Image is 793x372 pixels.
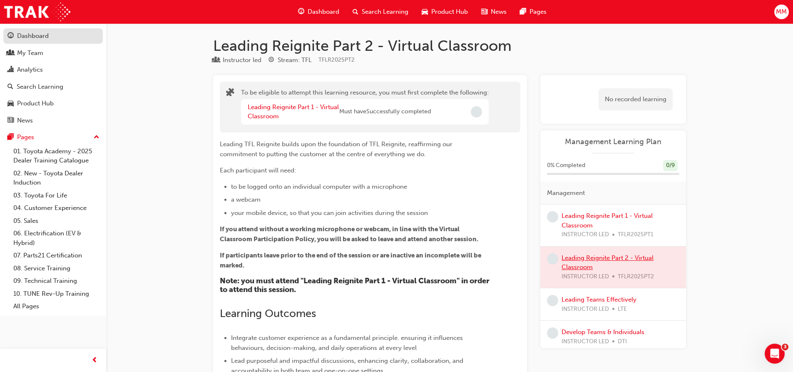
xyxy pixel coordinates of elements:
[241,88,489,126] div: To be eligible to attempt this learning resource, you must first complete the following:
[318,56,355,63] span: Learning resource code
[431,7,468,17] span: Product Hub
[248,103,339,120] a: Leading Reignite Part 1 - Virtual Classroom
[10,189,103,202] a: 03. Toyota For Life
[547,188,585,198] span: Management
[10,262,103,275] a: 08. Service Training
[774,5,789,19] button: MM
[562,337,609,347] span: INSTRUCTOR LED
[17,132,34,142] div: Pages
[422,7,428,17] span: car-icon
[231,209,428,217] span: your mobile device, so that you can join activities during the session
[231,196,261,203] span: a webcam
[529,7,547,17] span: Pages
[268,55,312,65] div: Stream
[562,296,636,303] a: Leading Teams Effectively
[618,337,627,347] span: DTI
[547,327,558,339] span: learningRecordVerb_NONE-icon
[7,100,14,107] span: car-icon
[220,276,491,295] span: Note: you must attend "Leading Reignite Part 1 - Virtual Classroom" in order to attend this session.
[17,31,49,41] div: Dashboard
[513,3,553,20] a: pages-iconPages
[10,145,103,167] a: 01. Toyota Academy - 2025 Dealer Training Catalogue
[415,3,475,20] a: car-iconProduct Hub
[17,65,43,75] div: Analytics
[491,7,507,17] span: News
[220,167,296,174] span: Each participant will need:
[7,117,14,125] span: news-icon
[3,45,103,61] a: My Team
[547,211,558,222] span: learningRecordVerb_NONE-icon
[3,79,103,95] a: Search Learning
[3,62,103,77] a: Analytics
[7,83,13,91] span: search-icon
[17,82,63,92] div: Search Learning
[3,130,103,145] button: Pages
[339,107,431,117] span: Must have Successfully completed
[547,161,585,170] span: 0 % Completed
[475,3,513,20] a: news-iconNews
[7,134,14,141] span: pages-icon
[3,27,103,130] button: DashboardMy TeamAnalyticsSearch LearningProduct HubNews
[291,3,346,20] a: guage-iconDashboard
[17,99,54,108] div: Product Hub
[3,28,103,44] a: Dashboard
[782,344,788,350] span: 3
[268,57,274,64] span: target-icon
[10,202,103,215] a: 04. Customer Experience
[547,137,679,147] a: Management Learning Plan
[213,37,686,55] h1: Leading Reignite Part 2 - Virtual Classroom
[663,160,678,171] div: 0 / 9
[562,328,644,336] a: Develop Teams & Individuals
[298,7,304,17] span: guage-icon
[10,287,103,300] a: 10. TUNE Rev-Up Training
[346,3,415,20] a: search-iconSearch Learning
[220,140,454,158] span: Leading TFL Reignite builds upon the foundation of TFL Reignite, reaffirming our commitment to pu...
[17,48,43,58] div: My Team
[7,32,14,40] span: guage-icon
[92,355,98,366] span: prev-icon
[220,307,316,320] span: Learning Outcomes
[10,215,103,227] a: 05. Sales
[10,275,103,287] a: 09. Technical Training
[17,116,33,125] div: News
[547,253,558,265] span: learningRecordVerb_NONE-icon
[4,2,70,21] img: Trak
[213,55,261,65] div: Type
[599,88,673,110] div: No recorded learning
[278,55,312,65] div: Stream: TFL
[547,295,558,306] span: learningRecordVerb_NONE-icon
[562,212,653,229] a: Leading Reignite Part 1 - Virtual Classroom
[220,225,478,243] span: If you attend without a working microphone or webcam, in line with the Virtual Classroom Particip...
[618,230,654,240] span: TFLR2025PT1
[231,183,407,190] span: to be logged onto an individual computer with a microphone
[471,106,482,117] span: Incomplete
[562,305,609,314] span: INSTRUCTOR LED
[362,7,408,17] span: Search Learning
[776,7,787,17] span: MM
[220,252,482,269] span: If participants leave prior to the end of the session or are inactive an incomplete will be marked.
[231,334,465,352] span: Integrate customer experience as a fundamental principle. ensuring it influences behaviours, deci...
[7,50,14,57] span: people-icon
[3,113,103,128] a: News
[10,300,103,313] a: All Pages
[94,132,99,143] span: up-icon
[3,96,103,111] a: Product Hub
[562,230,609,240] span: INSTRUCTOR LED
[765,344,785,364] iframe: Intercom live chat
[10,227,103,249] a: 06. Electrification (EV & Hybrid)
[10,249,103,262] a: 07. Parts21 Certification
[520,7,526,17] span: pages-icon
[7,66,14,74] span: chart-icon
[308,7,339,17] span: Dashboard
[353,7,358,17] span: search-icon
[226,89,234,98] span: puzzle-icon
[223,55,261,65] div: Instructor led
[618,305,627,314] span: LTE
[481,7,487,17] span: news-icon
[10,167,103,189] a: 02. New - Toyota Dealer Induction
[213,57,219,64] span: learningResourceType_INSTRUCTOR_LED-icon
